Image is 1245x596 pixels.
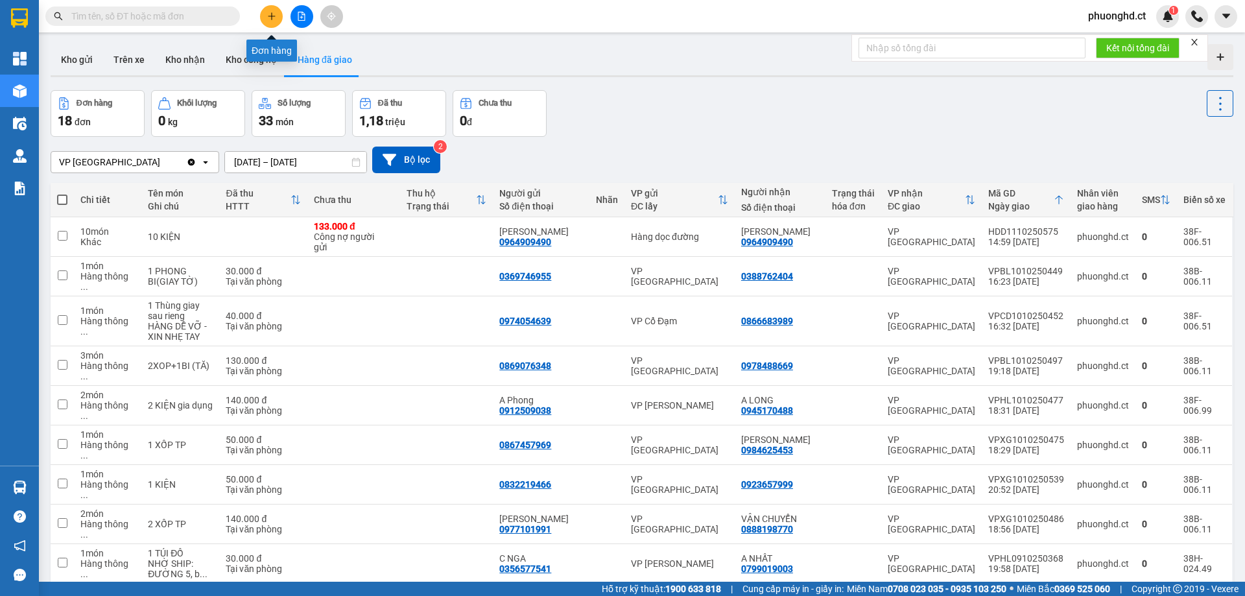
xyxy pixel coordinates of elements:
span: ... [80,490,88,500]
div: 38B-006.11 [1183,266,1226,287]
div: VPBL1010250497 [988,355,1064,366]
div: VP nhận [888,188,965,198]
div: VPHL0910250368 [988,553,1064,564]
div: 133.000 đ [314,221,394,232]
div: 3 món [80,350,135,361]
div: 30.000 đ [226,266,301,276]
span: plus [267,12,276,21]
button: Chưa thu0đ [453,90,547,137]
div: Tại văn phòng [226,276,301,287]
div: 0 [1142,232,1170,242]
div: 19:58 [DATE] [988,564,1064,574]
img: icon-new-feature [1162,10,1174,22]
div: phuonghd.ct [1077,361,1129,371]
span: Cung cấp máy in - giấy in: [742,582,844,596]
div: Chưa thu [314,195,394,205]
div: ĐC giao [888,201,965,211]
div: VP [GEOGRAPHIC_DATA] [631,514,728,534]
div: 16:23 [DATE] [988,276,1064,287]
div: Người gửi [499,188,583,198]
div: Chưa thu [479,99,512,108]
img: phone-icon [1191,10,1203,22]
div: 38F-006.51 [1183,226,1226,247]
div: 0964909490 [741,237,793,247]
div: phuonghd.ct [1077,271,1129,281]
th: Toggle SortBy [881,183,982,217]
div: 0 [1142,361,1170,371]
button: plus [260,5,283,28]
input: Selected VP Hà Đông. [161,156,163,169]
div: 38B-006.11 [1183,474,1226,495]
div: VP [PERSON_NAME] [631,400,728,411]
div: 2XOP+1BI (TĂ) [148,361,213,371]
div: Khối lượng [177,99,217,108]
div: VP [GEOGRAPHIC_DATA] [888,435,975,455]
img: solution-icon [13,182,27,195]
div: A Phong [499,395,583,405]
div: 0 [1142,519,1170,529]
button: aim [320,5,343,28]
div: Hàng thông thường [80,400,135,421]
div: 20:52 [DATE] [988,484,1064,495]
div: VPCD1010250452 [988,311,1064,321]
div: 0 [1142,316,1170,326]
button: Khối lượng0kg [151,90,245,137]
span: Miền Nam [847,582,1006,596]
img: warehouse-icon [13,84,27,98]
div: 0984625453 [741,445,793,455]
div: VP [GEOGRAPHIC_DATA] [888,355,975,376]
div: QUANG HUY [741,435,819,445]
div: SMS [1142,195,1160,205]
span: đơn [75,117,91,127]
th: Toggle SortBy [1135,183,1177,217]
th: Toggle SortBy [624,183,735,217]
span: ... [80,371,88,381]
span: ... [80,569,88,579]
div: phuonghd.ct [1077,316,1129,326]
div: Hàng thông thường [80,440,135,460]
div: 0945170488 [741,405,793,416]
div: Đơn hàng [77,99,112,108]
span: message [14,569,26,581]
button: Đơn hàng18đơn [51,90,145,137]
div: 0388762404 [741,271,793,281]
div: 0978488669 [741,361,793,371]
div: 10 KIỆN [148,232,213,242]
div: 40.000 đ [226,311,301,321]
button: Kho công nợ [215,44,287,75]
div: 1 món [80,261,135,271]
div: VPHL1010250477 [988,395,1064,405]
div: Chi tiết [80,195,135,205]
span: search [54,12,63,21]
div: 2 món [80,508,135,519]
button: Số lượng33món [252,90,346,137]
div: VPXG1010250539 [988,474,1064,484]
div: 0 [1142,271,1170,281]
th: Toggle SortBy [400,183,493,217]
span: Miền Bắc [1017,582,1110,596]
div: Tạo kho hàng mới [1207,44,1233,70]
div: Ngày giao [988,201,1054,211]
span: aim [327,12,336,21]
div: 0 [1142,558,1170,569]
div: 0 [1142,400,1170,411]
div: VP [GEOGRAPHIC_DATA] [631,474,728,495]
div: 2 XỐP TP [148,519,213,529]
div: phuonghd.ct [1077,558,1129,569]
div: VPXG1010250486 [988,514,1064,524]
div: 140.000 đ [226,514,301,524]
div: Tại văn phòng [226,484,301,495]
div: Số điện thoại [741,202,819,213]
div: 38F-006.99 [1183,395,1226,416]
span: ... [80,411,88,421]
span: triệu [385,117,405,127]
div: VẬN CHUYỂN [741,514,819,524]
div: Hàng thông thường [80,316,135,337]
span: 0 [460,113,467,128]
div: VP [GEOGRAPHIC_DATA] [888,226,975,247]
span: ... [80,450,88,460]
div: 38H-024.49 [1183,553,1226,574]
span: file-add [297,12,306,21]
div: Đã thu [226,188,290,198]
th: Toggle SortBy [219,183,307,217]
